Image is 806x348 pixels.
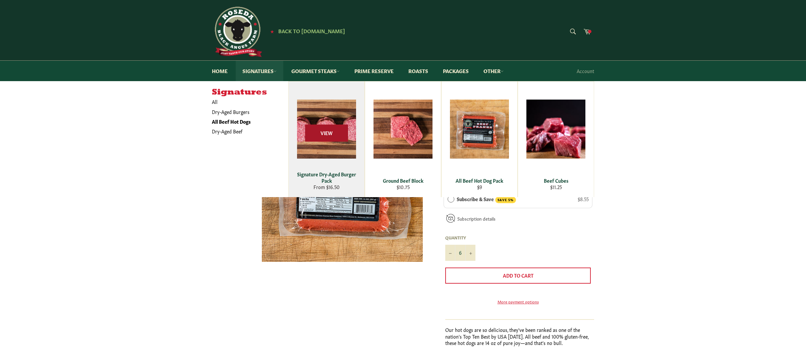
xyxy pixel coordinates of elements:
a: Beef Cubes Beef Cubes $11.25 [518,81,594,197]
div: Beef Cubes [522,177,590,184]
label: Subscribe & Save [457,195,516,203]
span: Back to [DOMAIN_NAME] [278,27,345,34]
div: All Beef Hot Dog Pack [446,177,513,184]
div: Subscribe & Save [448,195,454,202]
a: Dry-Aged Burgers [209,107,282,117]
img: Roseda Beef [212,7,262,57]
a: Signature Dry-Aged Burger Pack Signature Dry-Aged Burger Pack From $16.50 View [288,81,365,197]
h5: Signatures [212,88,288,97]
span: ★ [270,28,274,34]
button: Reduce item quantity by one [445,245,455,261]
img: All Beef Hot Dog Pack [450,100,509,159]
div: Ground Beef Block [369,177,437,184]
a: Packages [436,61,475,81]
div: $9 [446,184,513,190]
button: Increase item quantity by one [465,245,475,261]
a: Home [205,61,234,81]
a: ★ Back to [DOMAIN_NAME] [267,28,345,34]
a: Roasts [402,61,435,81]
span: View [305,125,348,142]
a: All Beef Hot Dogs [209,117,282,126]
a: Other [477,61,510,81]
div: $10.75 [369,184,437,190]
a: Subscription details [457,215,496,222]
a: All Beef Hot Dog Pack All Beef Hot Dog Pack $9 [441,81,518,197]
img: Ground Beef Block [373,100,433,159]
a: Dry-Aged Beef [209,126,282,136]
a: Gourmet Steaks [285,61,346,81]
img: Beef Cubes [526,100,585,159]
a: Ground Beef Block Ground Beef Block $10.75 [365,81,441,197]
p: Our hot dogs are so delicious, they've been ranked as one of the nation's Top Ten Best by USA [DA... [445,327,594,346]
a: More payment options [445,299,591,304]
span: $8.55 [578,195,589,202]
button: Add to Cart [445,268,591,284]
span: SAVE 5% [495,197,516,203]
a: Prime Reserve [348,61,400,81]
a: All [209,97,288,107]
span: Add to Cart [503,272,533,279]
label: Quantity [445,235,475,240]
div: Signature Dry-Aged Burger Pack [293,171,360,184]
a: Signatures [236,61,283,81]
a: Account [573,61,597,81]
div: $11.25 [522,184,590,190]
